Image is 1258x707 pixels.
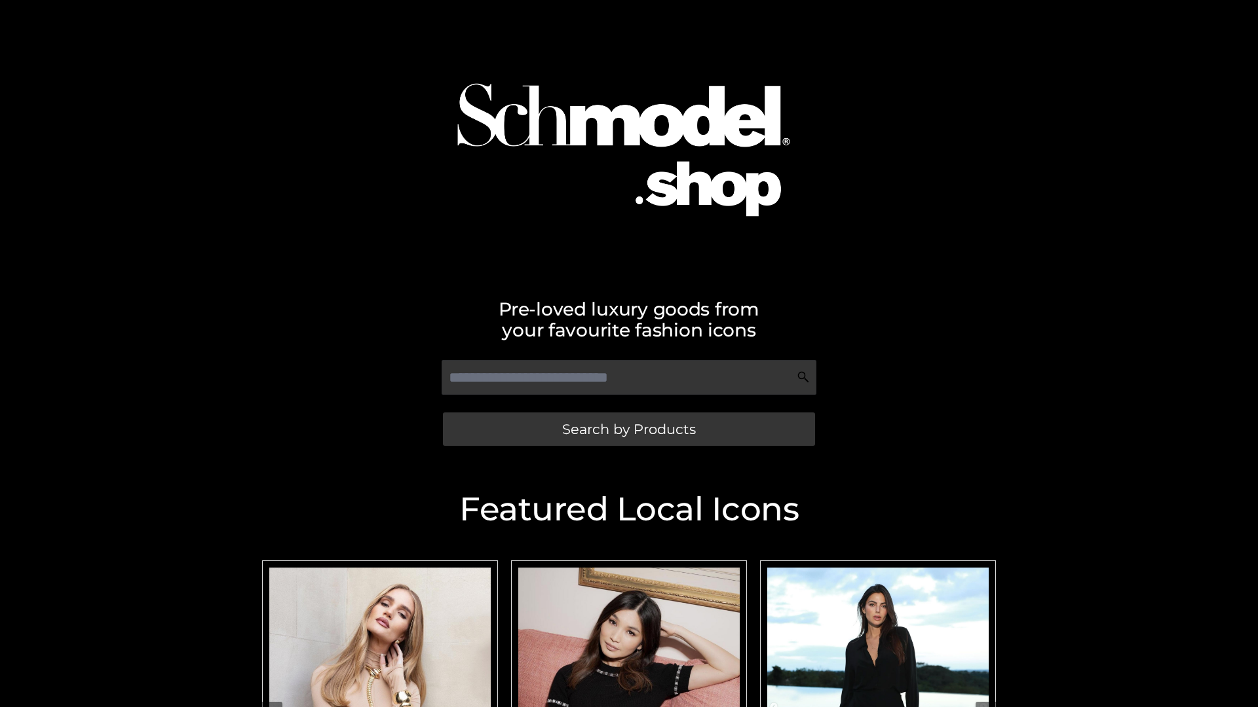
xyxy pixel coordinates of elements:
h2: Pre-loved luxury goods from your favourite fashion icons [256,299,1002,340]
a: Search by Products [443,412,815,446]
span: Search by Products [562,422,696,436]
h2: Featured Local Icons​ [256,493,1002,526]
img: Search Icon [797,371,810,384]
